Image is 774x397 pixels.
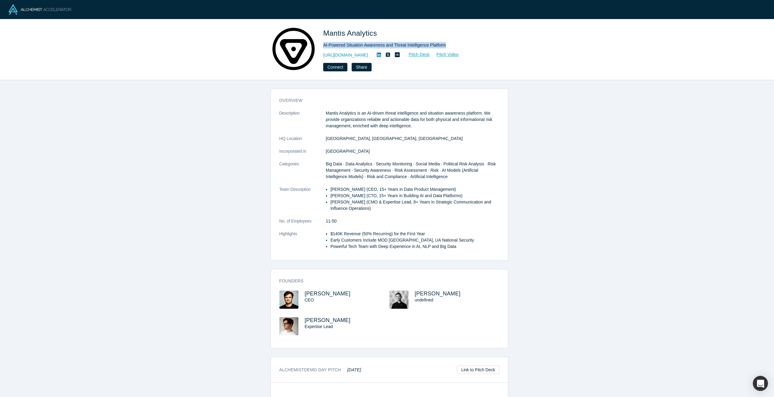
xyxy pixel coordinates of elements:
h3: Alchemist Demo Day Pitch [279,367,361,373]
a: [PERSON_NAME] [305,317,351,323]
dt: Incorporated in [279,148,326,161]
h3: overview [279,97,491,104]
span: undefined [415,298,434,302]
dt: Description [279,110,326,135]
button: Share [352,63,371,71]
span: Mantis Analytics [323,29,379,37]
em: [DATE] [347,367,361,372]
a: [URL][DOMAIN_NAME] [323,52,368,58]
dd: 11-50 [326,218,499,224]
dt: No. of Employees [279,218,326,231]
img: Anton Tarasyuk's Profile Image [279,317,298,335]
li: [PERSON_NAME] (CTO, 15+ Years in Building AI and Data Platforms) [330,193,499,199]
a: Pitch Deck [402,51,430,58]
img: Maksym Tereshchenko's Profile Image [279,291,298,309]
span: Expertise Lead [305,324,333,329]
a: Link to Pitch Deck [457,366,499,374]
a: [PERSON_NAME] [415,291,461,297]
p: Mantis Analytics is an AI-driven threat intelligence and situation awareness platform. We provide... [326,110,499,129]
a: Pitch Video [430,51,459,58]
img: Mantis Analytics's Logo [272,28,315,70]
li: Powerful Tech Team with Deep Experience in AI, NLP and Big Data [330,243,499,250]
li: [PERSON_NAME] (CEO, 15+ Years in Data Product Management) [330,186,499,193]
img: Alchemist Logo [8,4,71,15]
dd: [GEOGRAPHIC_DATA] [326,148,499,155]
li: $140K Revenue (50% Recurring) for the First Year [330,231,499,237]
img: Ostap Vykhopen's Profile Image [389,291,408,309]
li: Early Customers Include MOD [GEOGRAPHIC_DATA], UA National Security [330,237,499,243]
a: [PERSON_NAME] [305,291,351,297]
dt: Highlights [279,231,326,256]
span: Big Data · Data Analytics · Security Monitoring · Social Media · Political Risk Analysis · Risk M... [326,161,496,179]
dt: HQ Location [279,135,326,148]
dt: Categories [279,161,326,186]
div: AI-Powered Situation Awareness and Threat Intelligence Platform [323,42,493,48]
h3: Founders [279,278,491,284]
button: Connect [323,63,347,71]
span: CEO [305,298,314,302]
li: [PERSON_NAME] (CMO & Expertise Lead, 8+ Years in Strategic Communication and Influence Operations) [330,199,499,212]
dt: Team Description [279,186,326,218]
dd: [GEOGRAPHIC_DATA], [GEOGRAPHIC_DATA], [GEOGRAPHIC_DATA] [326,135,499,142]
